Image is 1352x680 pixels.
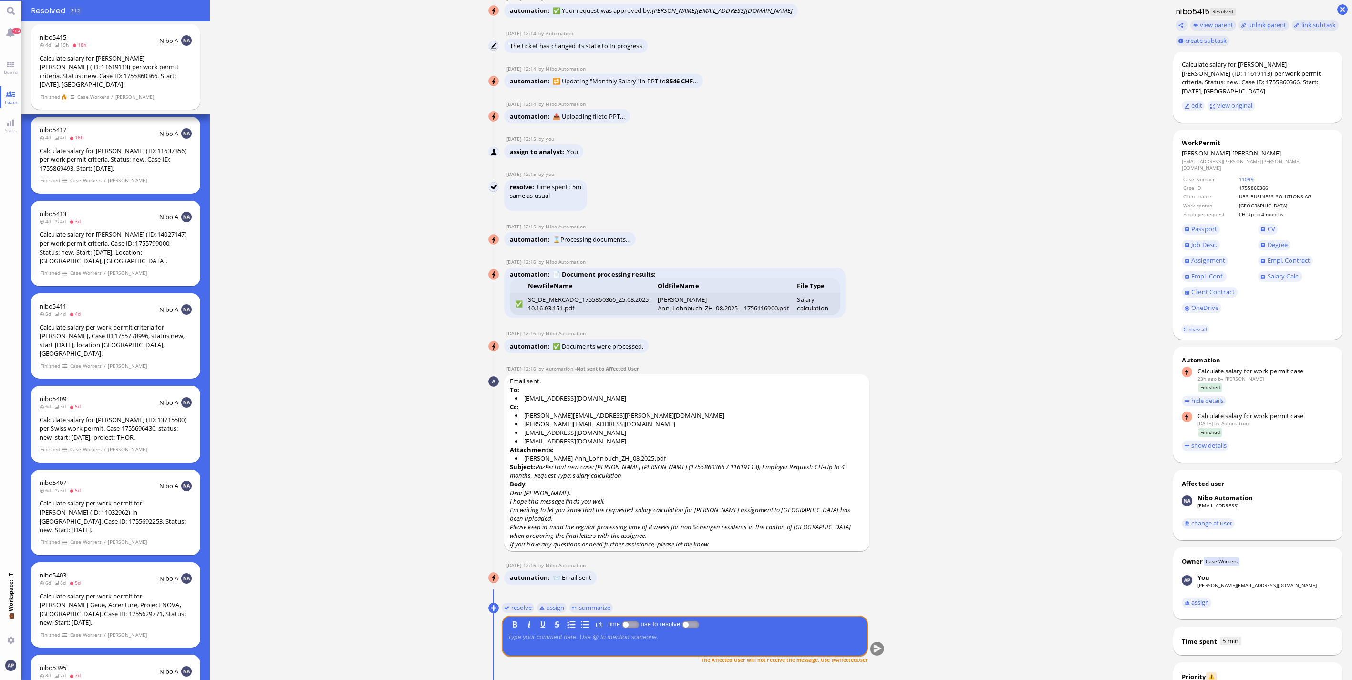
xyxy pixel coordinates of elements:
[1198,428,1222,436] span: Finished
[489,235,499,245] img: Nibo Automation
[1238,184,1333,192] td: 1755860366
[103,631,106,639] span: /
[159,398,179,407] span: Nibo A
[1176,36,1229,46] button: create subtask
[506,171,538,177] span: [DATE] 12:15
[54,403,69,410] span: 5d
[159,129,179,138] span: Nibo A
[1182,271,1227,282] a: Empl. Conf.
[40,663,66,672] span: nibo5395
[1182,60,1334,95] div: Calculate salary for [PERSON_NAME] [PERSON_NAME] (ID: 11619113) per work permit criteria. Status:...
[510,112,553,121] span: automation
[1198,383,1222,392] span: Finished
[510,463,536,471] strong: Subject:
[69,310,84,317] span: 4d
[40,176,60,185] span: Finished
[40,415,192,442] div: Calculate salary for [PERSON_NAME] (ID: 13715500) per Swiss work permit. Case 1755696430, status:...
[31,5,69,16] span: Resolved
[54,672,69,679] span: 7d
[159,667,179,676] span: Nibo A
[506,365,538,372] span: [DATE] 12:16
[489,147,499,157] img: You
[54,487,69,494] span: 5d
[40,571,66,579] a: nibo5403
[553,270,656,278] strong: 📄 Document processing results:
[538,223,546,230] span: by
[553,573,592,582] span: 📨 Email sent
[506,223,538,230] span: [DATE] 12:15
[12,28,21,34] span: 104
[538,171,546,177] span: by
[1182,479,1225,488] div: Affected user
[181,397,192,408] img: NA
[1183,202,1238,209] td: Work canton
[181,35,192,46] img: NA
[181,212,192,222] img: NA
[1183,175,1238,183] td: Case Number
[538,135,546,142] span: by
[553,342,644,350] span: ✅ Documents were processed.
[1268,272,1300,280] span: Salary Calc.
[1191,256,1225,265] span: Assignment
[70,631,102,639] span: Case Workers
[7,611,14,633] span: 💼 Workspace: IT
[40,394,66,403] span: nibo5409
[40,538,60,546] span: Finished
[1197,582,1317,588] a: [PERSON_NAME][EMAIL_ADDRESS][DOMAIN_NAME]
[54,134,69,141] span: 4d
[1191,272,1224,280] span: Empl. Conf.
[1181,325,1209,333] a: view all
[489,6,499,16] img: Nibo Automation
[1182,575,1192,586] img: You
[538,258,546,265] span: by
[181,481,192,491] img: NA
[108,362,147,370] span: [PERSON_NAME]
[553,235,630,244] span: ⌛Processing documents...
[40,323,192,358] div: Calculate salary per work permit criteria for [PERSON_NAME], Case ID 1755778996, status new, star...
[1258,271,1302,282] a: Salary Calc.
[103,176,106,185] span: /
[1182,138,1334,147] div: WorkPermit
[40,209,66,218] span: nibo5413
[108,176,147,185] span: [PERSON_NAME]
[103,445,106,453] span: /
[1183,193,1238,200] td: Client name
[510,619,520,629] button: B
[1197,412,1334,420] div: Calculate salary for work permit case
[506,258,538,265] span: [DATE] 12:16
[1183,184,1238,192] td: Case ID
[40,125,66,134] span: nibo5417
[40,672,54,679] span: 8d
[103,362,106,370] span: /
[538,101,546,107] span: by
[510,183,537,191] span: resolve
[510,6,553,15] span: automation
[1182,495,1192,506] img: Nibo Automation
[1218,375,1223,382] span: by
[489,41,499,52] img: Automation
[181,573,192,584] img: NA
[515,420,864,428] li: [PERSON_NAME][EMAIL_ADDRESS][DOMAIN_NAME]
[103,538,106,546] span: /
[622,620,639,628] p-inputswitch: Log time spent
[72,41,90,48] span: 18h
[701,656,868,663] span: The Affected User will not receive the message. Use @AffectedUser
[1221,420,1249,427] span: automation@bluelakelegal.com
[40,310,54,317] span: 5d
[515,411,864,420] li: [PERSON_NAME][EMAIL_ADDRESS][PERSON_NAME][DOMAIN_NAME]
[1191,288,1235,296] span: Client Contract
[1182,303,1221,313] a: OneDrive
[1176,20,1188,31] button: Copy ticket nibo5415 link to clipboard
[181,304,192,315] img: NA
[1258,256,1313,266] a: Empl. Contract
[489,76,499,87] img: Nibo Automation
[1268,256,1311,265] span: Empl. Contract
[1173,6,1210,17] h1: nibo5415
[510,147,567,156] span: assign to analyst
[40,487,54,494] span: 6d
[111,93,114,101] span: /
[54,579,69,586] span: 6d
[108,445,147,453] span: [PERSON_NAME]
[538,619,548,629] button: U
